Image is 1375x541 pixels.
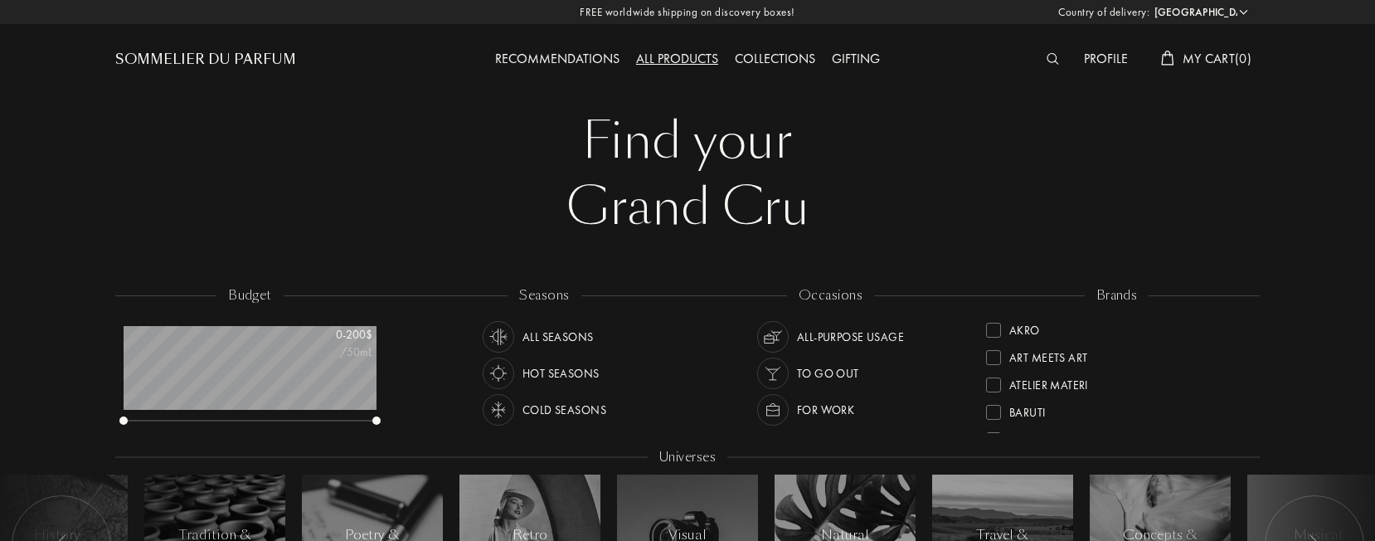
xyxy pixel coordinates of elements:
div: brands [1085,286,1149,305]
span: Country of delivery: [1058,4,1149,21]
div: Binet-Papillon [1009,426,1091,448]
div: Collections [726,49,824,71]
div: Find your [128,108,1247,174]
span: My Cart ( 0 ) [1183,50,1251,67]
a: Sommelier du Parfum [115,50,296,70]
img: usage_occasion_all_white.svg [761,325,785,348]
a: Recommendations [487,50,628,67]
div: Cold Seasons [522,394,606,426]
img: usage_season_cold_white.svg [487,398,510,422]
div: Gifting [824,49,888,71]
img: cart_white.svg [1161,51,1174,66]
div: budget [216,286,284,305]
img: usage_occasion_party_white.svg [761,362,785,385]
div: All Seasons [522,321,594,353]
a: All products [628,50,726,67]
div: occasions [787,286,874,305]
div: 0 - 200 $ [289,326,372,344]
div: Art Meets Art [1009,344,1087,366]
img: search_icn_white.svg [1047,53,1059,65]
div: Atelier Materi [1009,371,1088,393]
div: For Work [797,394,854,426]
a: Profile [1076,50,1136,67]
img: usage_season_average_white.svg [487,325,510,348]
a: Collections [726,50,824,67]
div: Baruti [1009,398,1046,421]
div: All products [628,49,726,71]
div: Profile [1076,49,1136,71]
div: All-purpose Usage [797,321,904,353]
div: seasons [508,286,581,305]
div: Recommendations [487,49,628,71]
img: usage_occasion_work_white.svg [761,398,785,422]
div: Hot Seasons [522,358,600,389]
img: usage_season_hot_white.svg [487,362,510,385]
a: Gifting [824,50,888,67]
img: arrow_w.png [1237,6,1250,18]
div: To go Out [797,358,859,389]
div: /50mL [289,344,372,361]
div: Universes [648,448,727,467]
div: Akro [1009,316,1040,339]
div: Grand Cru [128,174,1247,241]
